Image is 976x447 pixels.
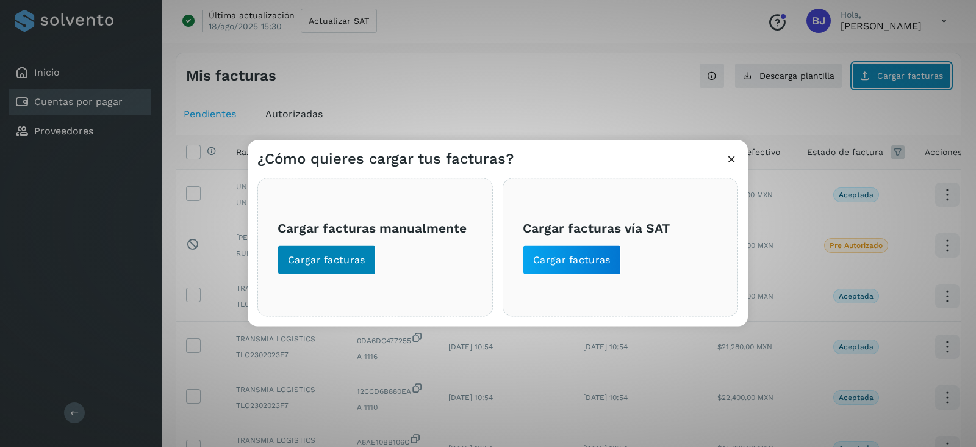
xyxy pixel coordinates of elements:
[278,220,473,235] h3: Cargar facturas manualmente
[523,220,718,235] h3: Cargar facturas vía SAT
[533,253,611,267] span: Cargar facturas
[257,150,514,168] h3: ¿Cómo quieres cargar tus facturas?
[278,245,376,275] button: Cargar facturas
[523,245,621,275] button: Cargar facturas
[288,253,365,267] span: Cargar facturas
